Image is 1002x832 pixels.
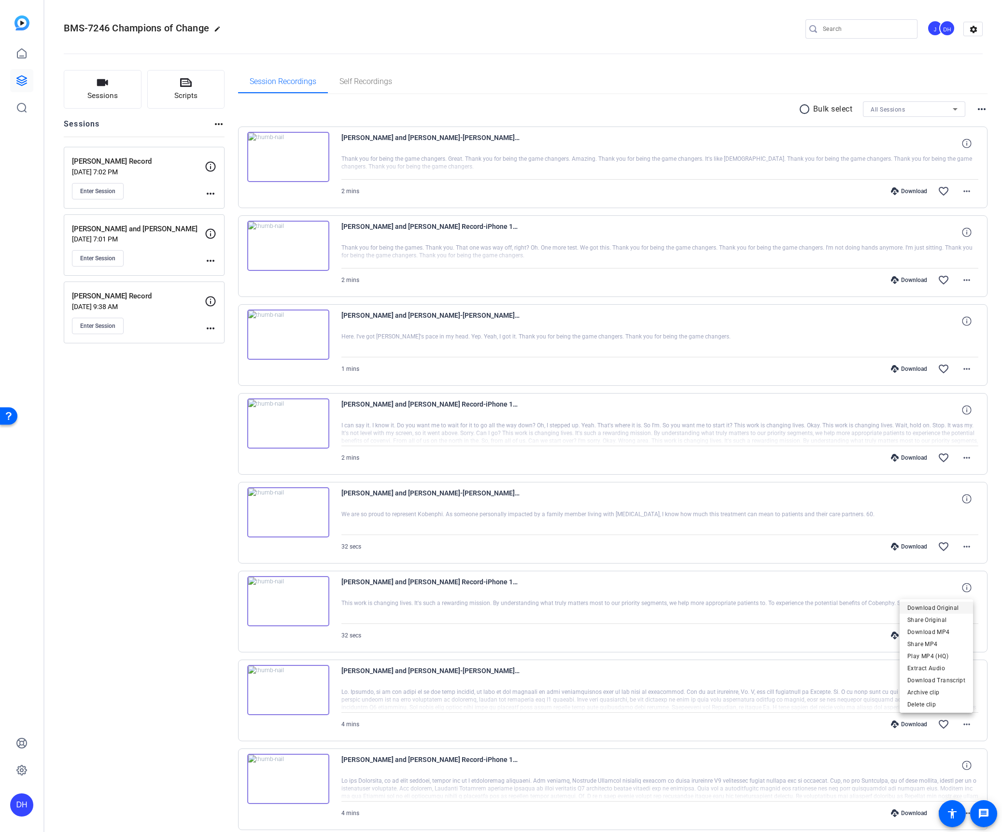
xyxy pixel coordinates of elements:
[907,687,965,698] span: Archive clip
[907,699,965,710] span: Delete clip
[907,626,965,638] span: Download MP4
[907,663,965,674] span: Extract Audio
[907,638,965,650] span: Share MP4
[907,650,965,662] span: Play MP4 (HQ)
[907,614,965,626] span: Share Original
[907,602,965,614] span: Download Original
[907,675,965,686] span: Download Transcript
